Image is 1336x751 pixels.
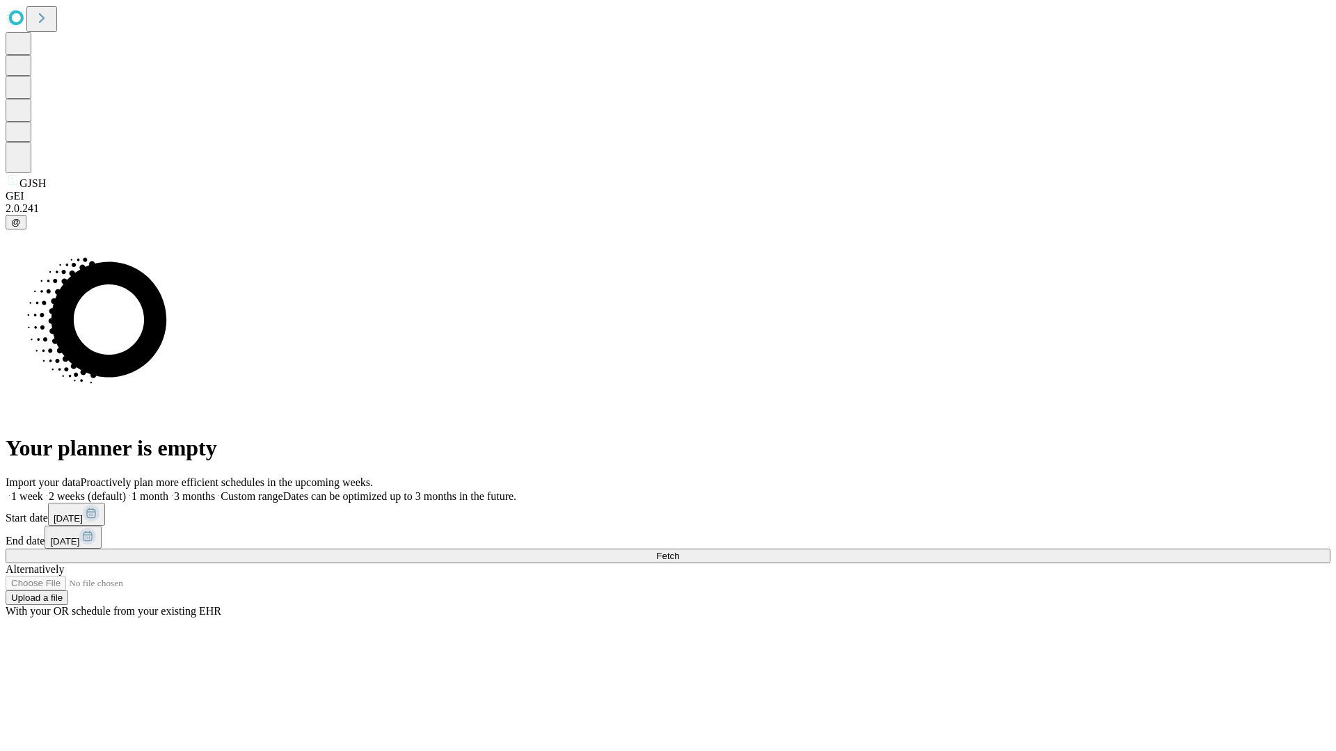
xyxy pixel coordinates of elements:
span: 1 month [132,490,168,502]
span: [DATE] [54,513,83,524]
span: 3 months [174,490,215,502]
h1: Your planner is empty [6,435,1330,461]
span: Proactively plan more efficient schedules in the upcoming weeks. [81,476,373,488]
button: [DATE] [48,503,105,526]
span: Dates can be optimized up to 3 months in the future. [283,490,516,502]
span: Fetch [656,551,679,561]
div: End date [6,526,1330,549]
span: Alternatively [6,563,64,575]
span: With your OR schedule from your existing EHR [6,605,221,617]
span: 2 weeks (default) [49,490,126,502]
span: [DATE] [50,536,79,547]
span: Import your data [6,476,81,488]
span: 1 week [11,490,43,502]
span: @ [11,217,21,227]
button: @ [6,215,26,229]
div: Start date [6,503,1330,526]
span: GJSH [19,177,46,189]
button: [DATE] [45,526,102,549]
div: 2.0.241 [6,202,1330,215]
button: Upload a file [6,590,68,605]
div: GEI [6,190,1330,202]
span: Custom range [221,490,283,502]
button: Fetch [6,549,1330,563]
